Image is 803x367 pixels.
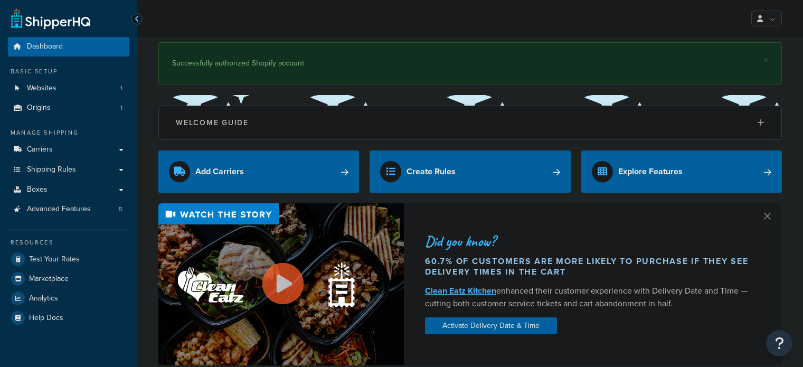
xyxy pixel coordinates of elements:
div: Manage Shipping [8,128,129,137]
h2: Welcome Guide [176,119,249,127]
div: Did you know? [425,234,753,249]
a: Origins1 [8,98,129,118]
div: enhanced their customer experience with Delivery Date and Time — cutting both customer service ti... [425,285,753,310]
span: Help Docs [29,314,63,323]
span: Dashboard [27,42,63,51]
div: Basic Setup [8,67,129,76]
a: Activate Delivery Date & Time [425,317,557,334]
span: Marketplace [29,275,69,284]
a: Analytics [8,289,129,308]
span: Websites [27,84,56,93]
div: Resources [8,238,129,247]
li: Origins [8,98,129,118]
div: Explore Features [618,164,683,179]
span: Test Your Rates [29,255,80,264]
img: Video thumbnail [158,203,404,365]
a: × [764,56,768,64]
a: Advanced Features5 [8,200,129,219]
span: Analytics [29,294,58,303]
span: Shipping Rules [27,165,76,174]
a: Shipping Rules [8,160,129,180]
a: Carriers [8,140,129,159]
a: Websites1 [8,79,129,98]
span: Carriers [27,145,53,154]
li: Websites [8,79,129,98]
a: Marketplace [8,269,129,288]
span: 1 [120,84,122,93]
a: Clean Eatz Kitchen [425,285,496,297]
div: Successfully authorized Shopify account [172,56,768,71]
a: Dashboard [8,37,129,57]
div: Create Rules [407,164,456,179]
span: Origins [27,103,51,112]
span: 5 [119,205,122,214]
a: Add Carriers [158,150,359,193]
div: 60.7% of customers are more likely to purchase if they see delivery times in the cart [425,256,753,277]
li: Advanced Features [8,200,129,219]
span: Boxes [27,185,48,194]
span: 1 [120,103,122,112]
a: Boxes [8,180,129,200]
a: Test Your Rates [8,250,129,269]
span: Advanced Features [27,205,91,214]
button: Welcome Guide [159,106,781,139]
div: Add Carriers [195,164,244,179]
a: Help Docs [8,308,129,327]
a: Create Rules [370,150,570,193]
a: Explore Features [581,150,782,193]
button: Open Resource Center [766,330,792,356]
